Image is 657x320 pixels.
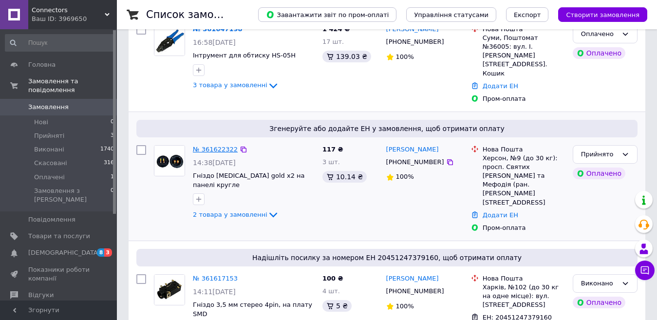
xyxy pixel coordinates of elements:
div: Оплачено [573,297,625,308]
img: Фото товару [154,146,185,176]
span: Товари та послуги [28,232,90,241]
span: 2 товара у замовленні [193,211,267,218]
div: [PHONE_NUMBER] [384,156,446,169]
span: Надішліть посилку за номером ЕН 20451247379160, щоб отримати оплату [140,253,634,263]
a: № 361622322 [193,146,238,153]
div: Оплачено [581,29,618,39]
a: 3 товара у замовленні [193,81,279,89]
span: Експорт [514,11,541,19]
input: Пошук [5,34,115,52]
span: 3 товара у замовленні [193,82,267,89]
div: Херсон, №9 (до 30 кг): просп. Святих [PERSON_NAME] та Мефодія (ран. [PERSON_NAME][STREET_ADDRESS] [483,154,565,207]
a: Додати ЕН [483,82,518,90]
img: Фото товару [154,25,185,56]
a: 2 товара у замовленні [193,211,279,218]
div: Суми, Поштомат №36005: вул. І. [PERSON_NAME][STREET_ADDRESS]. Кошик [483,34,565,78]
div: 10.14 ₴ [322,171,367,183]
div: Харків, №102 (до 30 кг на одне місце): вул. [STREET_ADDRESS] [483,283,565,310]
span: Замовлення та повідомлення [28,77,117,94]
span: 316 [104,159,114,168]
span: 3 шт. [322,158,340,166]
div: Пром-оплата [483,94,565,103]
a: Фото товару [154,25,185,56]
span: Замовлення з [PERSON_NAME] [34,187,111,204]
span: 0 [111,187,114,204]
div: 5 ₴ [322,300,352,312]
a: Фото товару [154,145,185,176]
div: Нова Пошта [483,274,565,283]
span: 14:11[DATE] [193,288,236,296]
a: [PERSON_NAME] [386,145,439,154]
span: Замовлення [28,103,69,112]
a: Гніздо 3,5 мм стерео 4pin, на плату SMD [193,301,312,318]
div: Ваш ID: 3969650 [32,15,117,23]
span: 16:58[DATE] [193,38,236,46]
div: Нова Пошта [483,145,565,154]
div: Пром-оплата [483,224,565,232]
span: 17 шт. [322,38,344,45]
span: 4 шт. [322,287,340,295]
div: Виконано [581,279,618,289]
span: 1 [111,173,114,182]
div: [PHONE_NUMBER] [384,285,446,298]
button: Чат з покупцем [635,261,655,280]
span: Відгуки [28,291,54,300]
h1: Список замовлень [146,9,245,20]
span: 100% [396,53,414,60]
span: 3 [111,132,114,140]
span: Згенеруйте або додайте ЕН у замовлення, щоб отримати оплату [140,124,634,133]
span: 0 [111,118,114,127]
span: Прийняті [34,132,64,140]
span: Connectors [32,6,105,15]
span: Головна [28,60,56,69]
a: Інтрумент для обтиску HS-05H [193,52,296,59]
button: Завантажити звіт по пром-оплаті [258,7,396,22]
img: Фото товару [154,275,185,305]
span: Оплачені [34,173,65,182]
a: № 361617153 [193,275,238,282]
span: 100% [396,302,414,310]
span: Нові [34,118,48,127]
span: Управління статусами [414,11,488,19]
span: Завантажити звіт по пром-оплаті [266,10,389,19]
a: [PERSON_NAME] [386,274,439,283]
a: Додати ЕН [483,211,518,219]
span: 100% [396,173,414,180]
span: Показники роботи компанії [28,265,90,283]
button: Створити замовлення [558,7,647,22]
button: Управління статусами [406,7,496,22]
span: 14:38[DATE] [193,159,236,167]
div: 139.03 ₴ [322,51,371,62]
span: 3 [104,248,112,257]
button: Експорт [506,7,549,22]
a: Фото товару [154,274,185,305]
a: № 361647198 [193,25,243,33]
a: Гніздо [MEDICAL_DATA] gоld х2 на панелі кругле [193,172,305,188]
span: Виконані [34,145,64,154]
span: 1740 [100,145,114,154]
div: Оплачено [573,47,625,59]
span: 8 [97,248,105,257]
div: [PHONE_NUMBER] [384,36,446,48]
span: Скасовані [34,159,67,168]
span: 117 ₴ [322,146,343,153]
div: Оплачено [573,168,625,179]
span: 1 424 ₴ [322,25,350,33]
a: [PERSON_NAME] [386,25,439,34]
div: Прийнято [581,150,618,160]
span: Створити замовлення [566,11,639,19]
span: 100 ₴ [322,275,343,282]
span: Повідомлення [28,215,75,224]
span: [DEMOGRAPHIC_DATA] [28,248,100,257]
a: Створити замовлення [548,11,647,18]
